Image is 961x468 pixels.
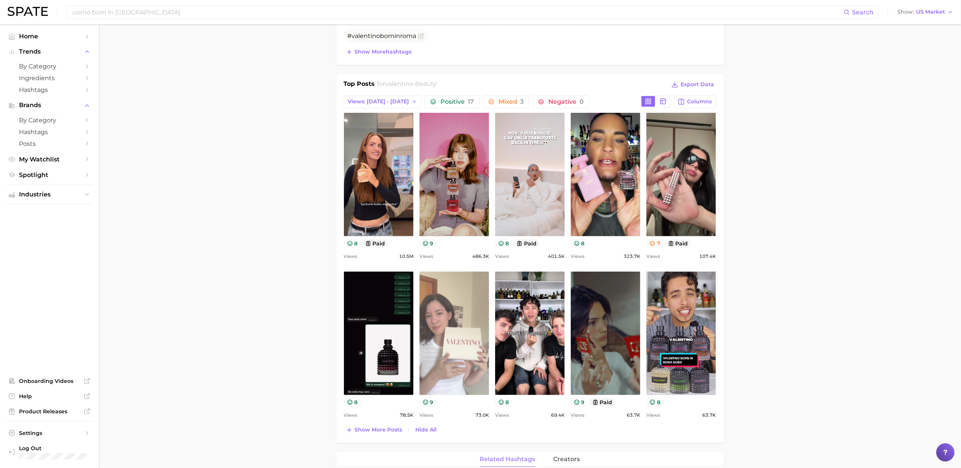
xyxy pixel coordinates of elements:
button: Show morehashtags [344,47,414,57]
span: Posts [19,140,80,147]
span: 69.4k [551,411,565,420]
button: 8 [571,239,588,247]
span: by Category [19,117,80,124]
button: 8 [344,398,361,406]
span: Show [897,10,914,14]
button: Industries [6,189,93,200]
h1: Top Posts [344,79,375,91]
a: Spotlight [6,169,93,181]
span: Mixed [499,99,524,105]
span: # borninroma [348,32,416,40]
span: creators [554,456,580,463]
span: 10.5m [399,252,413,261]
span: Industries [19,191,80,198]
a: Help [6,391,93,402]
span: Views [420,411,433,420]
button: 8 [495,398,512,406]
span: Views [646,252,660,261]
span: Settings [19,430,80,436]
span: 401.5k [548,252,565,261]
a: Posts [6,138,93,150]
span: Positive [440,99,474,105]
a: Hashtags [6,84,93,96]
button: 9 [420,398,437,406]
span: Views [420,252,433,261]
span: Spotlight [19,171,80,179]
span: Help [19,393,80,400]
a: Product Releases [6,406,93,417]
input: Search here for a brand, industry, or ingredient [71,6,844,19]
button: Brands [6,100,93,111]
span: Show more hashtags [355,49,412,55]
span: 63.7k [627,411,640,420]
a: My Watchlist [6,153,93,165]
button: paid [589,398,616,406]
a: Home [6,30,93,42]
span: 3 [520,98,524,105]
span: Columns [687,98,712,105]
button: Export Data [670,79,716,90]
span: Views [344,411,358,420]
button: Flag as miscategorized or irrelevant [418,33,424,39]
span: 78.5k [400,411,413,420]
a: Hashtags [6,126,93,138]
button: Views: [DATE] - [DATE] [344,95,422,108]
span: 107.4k [699,252,716,261]
button: 8 [495,239,512,247]
span: Hashtags [19,86,80,93]
span: US Market [916,10,945,14]
span: Hide All [416,427,437,433]
span: Views [571,411,584,420]
span: Hashtags [19,128,80,136]
span: Views [646,411,660,420]
button: Hide All [414,425,439,435]
a: Log out. Currently logged in with e-mail yalaverdov@sac.shiseido.com. [6,443,93,462]
button: Columns [674,95,716,108]
button: Trends [6,46,93,57]
span: 17 [468,98,474,105]
button: 9 [420,239,437,247]
span: Onboarding Videos [19,378,80,384]
span: 63.7k [702,411,716,420]
span: related hashtags [480,456,535,463]
span: Brands [19,102,80,109]
a: by Category [6,60,93,72]
button: 7 [646,239,663,247]
a: Settings [6,427,93,439]
span: Views [495,252,509,261]
button: paid [665,239,691,247]
span: Views [495,411,509,420]
span: 323.7k [624,252,640,261]
span: 486.3k [472,252,489,261]
a: Ingredients [6,72,93,84]
span: by Category [19,63,80,70]
img: SPATE [8,7,48,16]
button: ShowUS Market [895,7,955,17]
span: Trends [19,48,80,55]
button: paid [362,239,388,247]
span: valentino [352,32,380,40]
span: Product Releases [19,408,80,415]
span: Export Data [681,81,714,88]
span: Negative [548,99,584,105]
span: Views [571,252,584,261]
span: Home [19,33,80,40]
span: My Watchlist [19,156,80,163]
button: Show more posts [344,425,404,435]
span: Views: [DATE] - [DATE] [348,98,409,105]
button: 8 [344,239,361,247]
span: valentino beauty [385,80,437,87]
span: 0 [579,98,584,105]
button: paid [513,239,540,247]
button: 9 [571,398,588,406]
button: 8 [646,398,663,406]
span: Views [344,252,358,261]
a: by Category [6,114,93,126]
span: Show more posts [355,427,402,433]
h2: for [377,79,437,91]
span: Log Out [19,445,97,452]
span: 73.0k [475,411,489,420]
span: Search [852,9,874,16]
a: Onboarding Videos [6,375,93,387]
span: Ingredients [19,74,80,82]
